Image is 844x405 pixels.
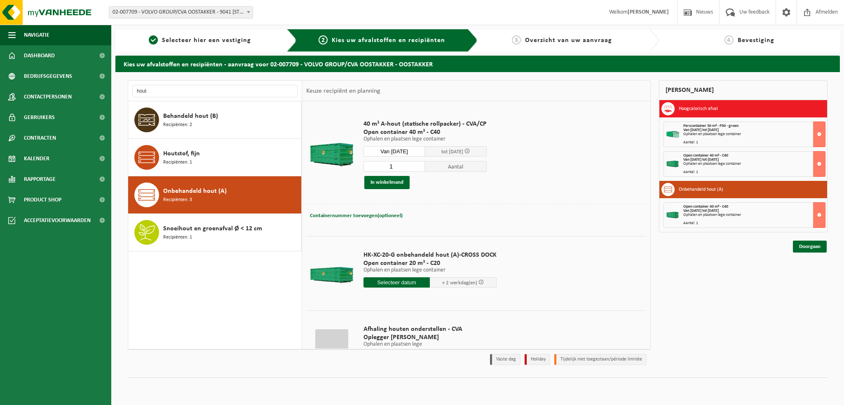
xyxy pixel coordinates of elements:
[163,111,218,121] span: Behandeld hout (B)
[24,107,55,128] span: Gebruikers
[525,354,550,365] li: Holiday
[442,280,477,286] span: + 2 werkdag(en)
[162,37,251,44] span: Selecteer hier een vestiging
[628,9,669,15] strong: [PERSON_NAME]
[525,37,612,44] span: Overzicht van uw aanvraag
[363,325,476,333] span: Afhaling houten onderstellen - CVA
[24,25,49,45] span: Navigatie
[163,159,192,166] span: Recipiënten: 1
[128,139,302,176] button: Houtstof, fijn Recipiënten: 1
[683,124,738,128] span: Perscontainer 30 m³ - P30 - groen
[163,186,227,196] span: Onbehandeld hout (A)
[128,176,302,214] button: Onbehandeld hout (A) Recipiënten: 3
[24,210,91,231] span: Acceptatievoorwaarden
[512,35,521,44] span: 3
[425,161,487,172] span: Aantal
[128,101,302,139] button: Behandeld hout (B) Recipiënten: 2
[683,132,825,136] div: Ophalen en plaatsen lege container
[128,214,302,251] button: Snoeihout en groenafval Ø < 12 cm Recipiënten: 1
[679,183,723,196] h3: Onbehandeld hout (A)
[683,128,719,132] strong: Van [DATE] tot [DATE]
[363,277,430,288] input: Selecteer datum
[24,66,72,87] span: Bedrijfsgegevens
[163,121,192,129] span: Recipiënten: 2
[24,45,55,66] span: Dashboard
[309,210,403,222] button: Containernummer toevoegen(optioneel)
[310,213,403,218] span: Containernummer toevoegen(optioneel)
[163,149,200,159] span: Houtstof, fijn
[163,234,192,241] span: Recipiënten: 1
[363,120,487,128] span: 40 m³ A-hout (statische rollpacker) - CVA/CP
[683,204,728,209] span: Open container 40 m³ - C40
[363,259,497,267] span: Open container 20 m³ - C20
[554,354,647,365] li: Tijdelijk niet toegestaan/période limitée
[683,213,825,217] div: Ophalen en plaatsen lege container
[683,140,825,145] div: Aantal: 1
[109,6,253,19] span: 02-007709 - VOLVO GROUP/CVA OOSTAKKER - 9041 OOSTAKKER, SMALLEHEERWEG 31
[149,35,158,44] span: 1
[793,241,827,253] a: Doorgaan
[24,128,56,148] span: Contracten
[683,157,719,162] strong: Van [DATE] tot [DATE]
[490,354,520,365] li: Vaste dag
[363,136,487,142] p: Ophalen en plaatsen lege container
[724,35,734,44] span: 4
[363,267,497,273] p: Ophalen en plaatsen lege container
[120,35,280,45] a: 1Selecteer hier een vestiging
[319,35,328,44] span: 2
[332,37,445,44] span: Kies uw afvalstoffen en recipiënten
[132,85,298,97] input: Materiaal zoeken
[441,149,463,155] span: tot [DATE]
[683,162,825,166] div: Ophalen en plaatsen lege container
[363,342,476,347] p: Ophalen en plaatsen lege
[109,7,253,18] span: 02-007709 - VOLVO GROUP/CVA OOSTAKKER - 9041 OOSTAKKER, SMALLEHEERWEG 31
[683,208,719,213] strong: Van [DATE] tot [DATE]
[363,333,476,342] span: Oplegger [PERSON_NAME]
[679,102,718,115] h3: Hoogcalorisch afval
[302,81,384,101] div: Keuze recipiënt en planning
[683,153,728,158] span: Open container 40 m³ - C40
[683,170,825,174] div: Aantal: 1
[363,146,425,157] input: Selecteer datum
[163,224,262,234] span: Snoeihout en groenafval Ø < 12 cm
[363,251,497,259] span: HK-XC-20-G onbehandeld hout (A)-CROSS DOCK
[364,176,410,189] button: In winkelmand
[115,56,840,72] h2: Kies uw afvalstoffen en recipiënten - aanvraag voor 02-007709 - VOLVO GROUP/CVA OOSTAKKER - OOSTA...
[659,80,828,100] div: [PERSON_NAME]
[24,190,61,210] span: Product Shop
[738,37,774,44] span: Bevestiging
[163,196,192,204] span: Recipiënten: 3
[363,128,487,136] span: Open container 40 m³ - C40
[24,148,49,169] span: Kalender
[683,221,825,225] div: Aantal: 1
[24,87,72,107] span: Contactpersonen
[24,169,56,190] span: Rapportage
